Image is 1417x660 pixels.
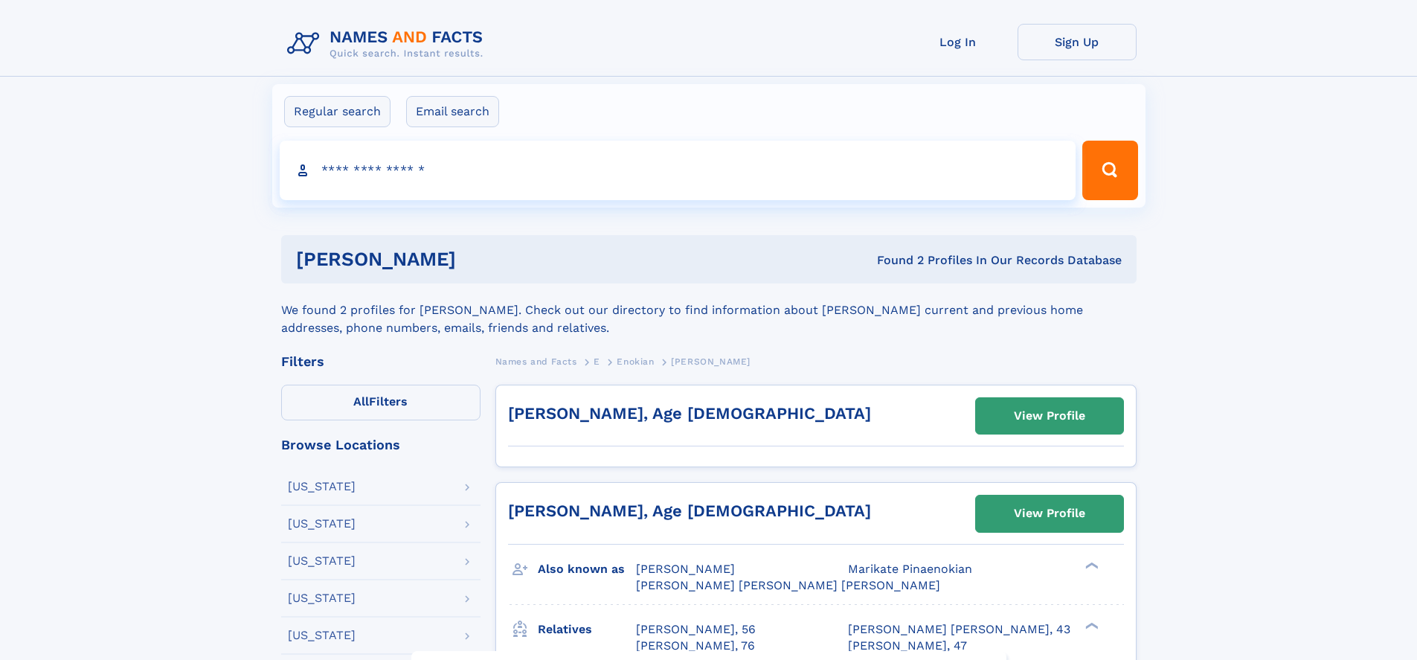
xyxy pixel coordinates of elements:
input: search input [280,141,1076,200]
div: Browse Locations [281,438,481,452]
div: [US_STATE] [288,629,356,641]
a: Names and Facts [495,352,577,371]
div: Filters [281,355,481,368]
span: [PERSON_NAME] [PERSON_NAME] [PERSON_NAME] [636,578,940,592]
label: Email search [406,96,499,127]
a: E [594,352,600,371]
span: [PERSON_NAME] [671,356,751,367]
button: Search Button [1082,141,1137,200]
a: [PERSON_NAME] [PERSON_NAME], 43 [848,621,1070,638]
h3: Relatives [538,617,636,642]
div: View Profile [1014,399,1085,433]
div: [US_STATE] [288,518,356,530]
span: All [353,394,369,409]
a: [PERSON_NAME], Age [DEMOGRAPHIC_DATA] [508,404,871,423]
a: Log In [899,24,1018,60]
a: [PERSON_NAME], 76 [636,638,755,654]
a: View Profile [976,398,1123,434]
a: Sign Up [1018,24,1137,60]
h1: [PERSON_NAME] [296,250,666,269]
div: [US_STATE] [288,592,356,604]
div: ❯ [1082,621,1099,630]
span: E [594,356,600,367]
h3: Also known as [538,557,636,582]
span: Enokian [617,356,654,367]
div: ❯ [1082,560,1099,570]
div: View Profile [1014,496,1085,531]
label: Regular search [284,96,391,127]
a: [PERSON_NAME], 47 [848,638,967,654]
div: Found 2 Profiles In Our Records Database [666,252,1122,269]
a: View Profile [976,496,1123,531]
a: Enokian [617,352,654,371]
span: [PERSON_NAME] [636,562,735,576]
img: Logo Names and Facts [281,24,495,64]
div: [US_STATE] [288,555,356,567]
a: [PERSON_NAME], 56 [636,621,756,638]
div: [US_STATE] [288,481,356,493]
label: Filters [281,385,481,420]
a: [PERSON_NAME], Age [DEMOGRAPHIC_DATA] [508,502,871,520]
span: Marikate Pinaenokian [848,562,972,576]
div: We found 2 profiles for [PERSON_NAME]. Check out our directory to find information about [PERSON_... [281,283,1137,337]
